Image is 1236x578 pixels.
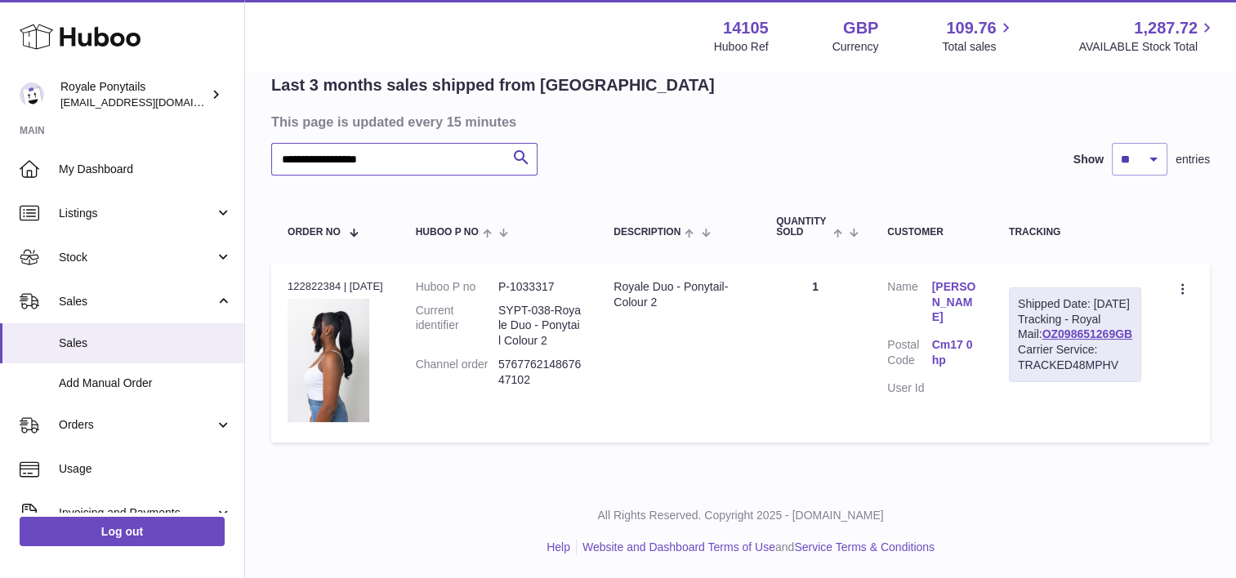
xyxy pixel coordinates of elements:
span: My Dashboard [59,162,232,177]
span: Huboo P no [416,227,479,238]
span: Sales [59,294,215,309]
span: Order No [288,227,341,238]
dt: Current identifier [416,303,498,349]
span: Description [614,227,680,238]
a: Service Terms & Conditions [794,540,935,554]
span: Stock [59,250,215,265]
a: 109.76 Total sales [942,17,1015,55]
a: [PERSON_NAME] [932,279,976,326]
div: Tracking [1009,227,1141,238]
div: Royale Duo - Ponytail- Colour 2 [614,279,743,310]
span: Quantity Sold [776,216,829,238]
div: Huboo Ref [714,39,769,55]
span: entries [1176,152,1210,167]
dt: User Id [887,380,931,396]
dd: P-1033317 [498,279,581,295]
span: Sales [59,336,232,351]
a: Log out [20,517,225,546]
span: Add Manual Order [59,376,232,391]
a: 1,287.72 AVAILABLE Stock Total [1078,17,1216,55]
div: Royale Ponytails [60,79,207,110]
div: Carrier Service: TRACKED48MPHV [1018,342,1132,373]
td: 1 [760,263,871,442]
strong: 14105 [723,17,769,39]
div: 122822384 | [DATE] [288,279,383,294]
dd: SYPT-038-Royale Duo - Ponytail Colour 2 [498,303,581,349]
dt: Name [887,279,931,330]
dt: Channel order [416,357,498,388]
span: 1,287.72 [1134,17,1198,39]
img: qphill92@gmail.com [20,82,44,107]
span: Orders [59,417,215,433]
div: Customer [887,227,976,238]
a: Website and Dashboard Terms of Use [582,540,775,554]
strong: GBP [843,17,878,39]
span: Total sales [942,39,1015,55]
dd: 576776214867647102 [498,357,581,388]
div: Tracking - Royal Mail: [1009,287,1141,382]
h2: Last 3 months sales shipped from [GEOGRAPHIC_DATA] [271,74,715,96]
p: All Rights Reserved. Copyright 2025 - [DOMAIN_NAME] [258,508,1223,523]
dt: Postal Code [887,337,931,372]
div: Shipped Date: [DATE] [1018,296,1132,312]
dt: Huboo P no [416,279,498,295]
a: Help [547,540,570,554]
span: Invoicing and Payments [59,505,215,521]
div: Currency [832,39,879,55]
a: Cm17 0hp [932,337,976,368]
img: 141051741008066.png [288,299,369,422]
label: Show [1073,152,1104,167]
span: Listings [59,206,215,221]
span: 109.76 [946,17,996,39]
span: [EMAIL_ADDRESS][DOMAIN_NAME] [60,96,240,109]
span: AVAILABLE Stock Total [1078,39,1216,55]
span: Usage [59,461,232,477]
a: OZ098651269GB [1042,327,1132,340]
li: and [577,540,935,555]
h3: This page is updated every 15 minutes [271,113,1206,131]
